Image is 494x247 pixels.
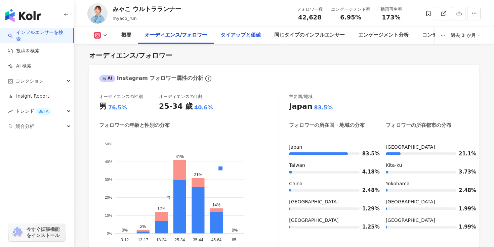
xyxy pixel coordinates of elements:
div: フォロワー数 [297,6,323,13]
div: フォロワーの所在国・地域の分布 [289,122,365,129]
tspan: 0% [107,231,112,235]
span: コレクション [15,73,44,89]
tspan: 40% [105,160,112,164]
tspan: 0-12 [121,238,129,243]
img: logo [5,9,41,22]
div: [GEOGRAPHIC_DATA] [386,199,469,205]
div: エンゲージメント分析 [358,31,409,39]
div: フォロワーの年齢と性別の分布 [99,122,170,129]
span: 6.95% [340,14,361,21]
tspan: 45-64 [211,238,222,243]
div: Taiwan [289,162,372,169]
div: 概要 [121,31,131,39]
span: 21.1% [459,151,469,156]
span: 男 [161,195,170,200]
div: 過去 3 か月 [451,30,481,41]
span: 2.48% [362,188,372,193]
div: みゃこ ウルトラランナー [113,5,181,13]
div: BETA [36,108,51,115]
span: info-circle [204,75,212,83]
div: Instagram フォロワー属性の分析 [99,75,203,82]
div: AI [99,75,115,82]
span: 173% [382,14,401,21]
span: トレンド [15,104,51,119]
span: myaco_run [113,16,137,21]
tspan: 18-24 [156,238,167,243]
span: 2.48% [459,188,469,193]
a: AI 検索 [8,63,32,69]
div: [GEOGRAPHIC_DATA] [386,144,469,151]
span: 4.18% [362,169,372,175]
span: 1.99% [459,225,469,230]
tspan: 25-34 [175,238,185,243]
div: [GEOGRAPHIC_DATA] [289,199,372,205]
div: [GEOGRAPHIC_DATA] [289,217,372,224]
div: オーディエンスの年齢 [159,94,203,100]
tspan: 50% [105,142,112,146]
div: 76.5% [108,104,127,111]
tspan: 10% [105,213,112,217]
div: China [289,181,372,187]
div: コンテンツ内容分析 [422,31,467,39]
div: 動画再生率 [378,6,404,13]
span: 1.25% [362,225,372,230]
a: 投稿を検索 [8,48,40,54]
div: オーディエンス/フォロワー [89,51,172,60]
div: 83.5% [314,104,333,111]
tspan: 30% [105,178,112,182]
div: 主要国/地域 [289,94,312,100]
tspan: 13-17 [138,238,149,243]
div: 40.6% [194,104,213,111]
span: rise [8,109,13,114]
img: chrome extension [11,227,24,238]
div: Kita-ku [386,162,469,169]
img: KOL Avatar [87,3,108,23]
a: chrome extension今すぐ拡張機能をインストール [9,223,65,241]
div: エンゲージメント率 [331,6,370,13]
div: フォロワーの所在都市の分布 [386,122,451,129]
span: 1.99% [459,206,469,211]
div: Japan [289,101,312,112]
span: 83.5% [362,151,372,156]
tspan: 35-44 [193,238,204,243]
div: [GEOGRAPHIC_DATA] [386,217,469,224]
div: 25-34 歲 [159,101,193,112]
tspan: 65- [232,238,238,243]
div: タイアップと価値 [220,31,261,39]
a: Insight Report [8,93,49,100]
div: Japan [289,144,372,151]
span: 1.29% [362,206,372,211]
span: 3.73% [459,169,469,175]
div: オーディエンス/フォロワー [145,31,207,39]
span: 42,628 [298,14,321,21]
span: 今すぐ拡張機能をインストール [27,226,63,238]
div: Yokohama [386,181,469,187]
tspan: 20% [105,196,112,200]
div: オーディエンスの性別 [99,94,143,100]
div: 男 [99,101,107,112]
span: 競合分析 [15,119,34,134]
div: 同じタイプのインフルエンサー [274,31,345,39]
a: searchインフルエンサーを検索 [8,29,68,42]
